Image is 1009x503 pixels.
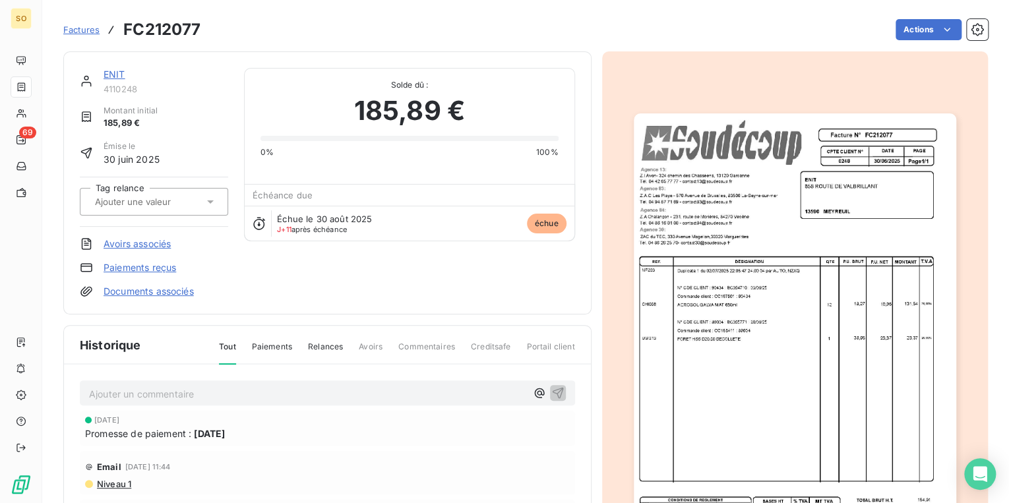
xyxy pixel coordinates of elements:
span: après échéance [277,225,347,233]
span: échue [527,214,566,233]
input: Ajouter une valeur [94,196,226,208]
a: Documents associés [104,285,194,298]
span: Échéance due [253,190,313,200]
a: Paiements reçus [104,261,176,274]
span: 0% [260,146,274,158]
span: Échue le 30 août 2025 [277,214,372,224]
a: Factures [63,23,100,36]
span: Creditsafe [471,341,511,363]
span: 185,89 € [354,91,465,131]
span: Commentaires [398,341,455,363]
span: 100% [536,146,559,158]
span: J+11 [277,225,291,234]
a: Avoirs associés [104,237,171,251]
span: Paiements [252,341,292,363]
span: [DATE] [194,427,225,440]
img: Logo LeanPay [11,474,32,495]
span: Tout [219,341,236,365]
h3: FC212077 [123,18,200,42]
div: Open Intercom Messenger [964,458,996,490]
span: 185,89 € [104,117,158,130]
span: Niveau 1 [96,479,131,489]
span: Email [97,461,121,472]
span: 69 [19,127,36,138]
span: Historique [80,336,141,354]
span: Montant initial [104,105,158,117]
span: Relances [308,341,343,363]
div: SO [11,8,32,29]
button: Actions [896,19,962,40]
span: Solde dû : [260,79,558,91]
span: Émise le [104,140,160,152]
span: Avoirs [359,341,382,363]
a: ENIT [104,69,125,80]
span: 30 juin 2025 [104,152,160,166]
span: [DATE] 11:44 [125,463,171,471]
span: 4110248 [104,84,228,94]
span: Promesse de paiement : [85,427,191,440]
span: Portail client [526,341,574,363]
span: [DATE] [94,416,119,424]
span: Factures [63,24,100,35]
